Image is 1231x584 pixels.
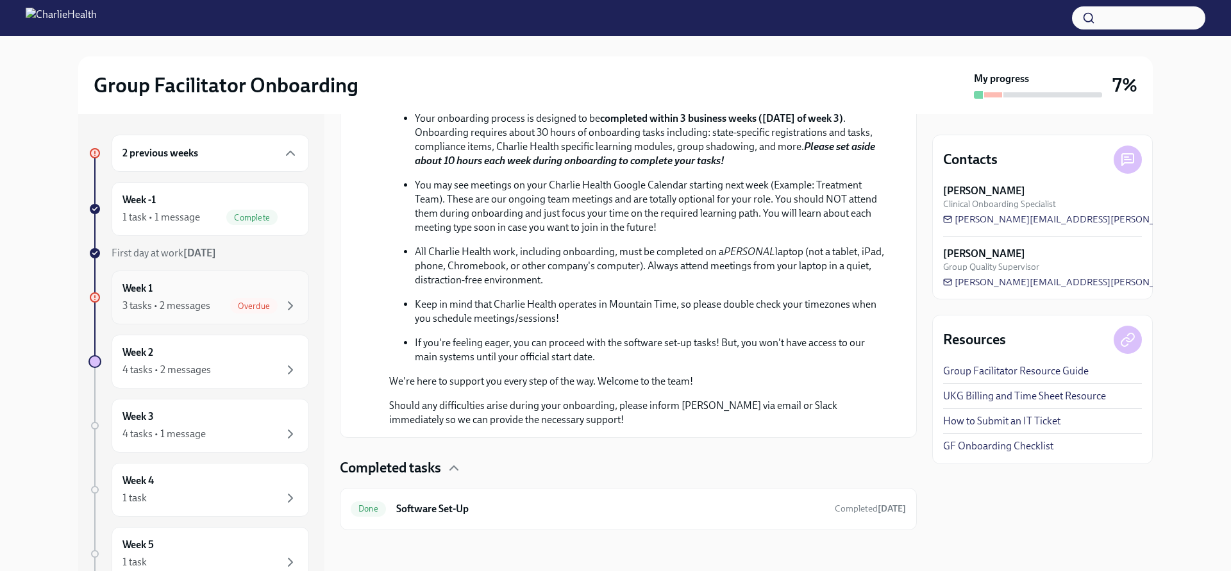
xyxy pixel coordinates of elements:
[122,346,153,360] h6: Week 2
[122,538,154,552] h6: Week 5
[835,503,906,514] span: Completed
[1112,74,1137,97] h3: 7%
[230,301,278,311] span: Overdue
[943,184,1025,198] strong: [PERSON_NAME]
[183,247,216,259] strong: [DATE]
[122,427,206,441] div: 4 tasks • 1 message
[26,8,97,28] img: CharlieHealth
[88,271,309,324] a: Week 13 tasks • 2 messagesOverdue
[88,463,309,517] a: Week 41 task
[600,112,843,124] strong: completed within 3 business weeks ([DATE] of week 3)
[351,504,386,513] span: Done
[415,112,885,168] p: Your onboarding process is designed to be . Onboarding requires about 30 hours of onboarding task...
[112,135,309,172] div: 2 previous weeks
[943,150,998,169] h4: Contacts
[943,364,1089,378] a: Group Facilitator Resource Guide
[878,503,906,514] strong: [DATE]
[943,198,1056,210] span: Clinical Onboarding Specialist
[943,389,1106,403] a: UKG Billing and Time Sheet Resource
[122,410,154,424] h6: Week 3
[943,261,1039,273] span: Group Quality Supervisor
[943,439,1053,453] a: GF Onboarding Checklist
[122,474,154,488] h6: Week 4
[88,182,309,236] a: Week -11 task • 1 messageComplete
[340,458,917,478] div: Completed tasks
[415,140,875,167] strong: Please set aside about 10 hours each week during onboarding to complete your tasks!
[835,503,906,515] span: September 26th, 2025 12:42
[122,281,153,296] h6: Week 1
[724,246,775,258] em: PERSONAL
[88,246,309,260] a: First day at work[DATE]
[122,193,156,207] h6: Week -1
[415,178,885,235] p: You may see meetings on your Charlie Health Google Calendar starting next week (Example: Treatmen...
[943,414,1060,428] a: How to Submit an IT Ticket
[94,72,358,98] h2: Group Facilitator Onboarding
[415,297,885,326] p: Keep in mind that Charlie Health operates in Mountain Time, so please double check your timezones...
[226,213,278,222] span: Complete
[88,399,309,453] a: Week 34 tasks • 1 message
[943,330,1006,349] h4: Resources
[122,299,210,313] div: 3 tasks • 2 messages
[396,502,825,516] h6: Software Set-Up
[88,527,309,581] a: Week 51 task
[122,555,147,569] div: 1 task
[389,399,885,427] p: Should any difficulties arise during your onboarding, please inform [PERSON_NAME] via email or Sl...
[389,374,885,388] p: We're here to support you every step of the way. Welcome to the team!
[340,458,441,478] h4: Completed tasks
[351,499,906,519] a: DoneSoftware Set-UpCompleted[DATE]
[122,146,198,160] h6: 2 previous weeks
[415,336,885,364] p: If you're feeling eager, you can proceed with the software set-up tasks! But, you won't have acce...
[122,210,200,224] div: 1 task • 1 message
[122,491,147,505] div: 1 task
[112,247,216,259] span: First day at work
[415,245,885,287] p: All Charlie Health work, including onboarding, must be completed on a laptop (not a tablet, iPad,...
[122,363,211,377] div: 4 tasks • 2 messages
[974,72,1029,86] strong: My progress
[88,335,309,388] a: Week 24 tasks • 2 messages
[943,247,1025,261] strong: [PERSON_NAME]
